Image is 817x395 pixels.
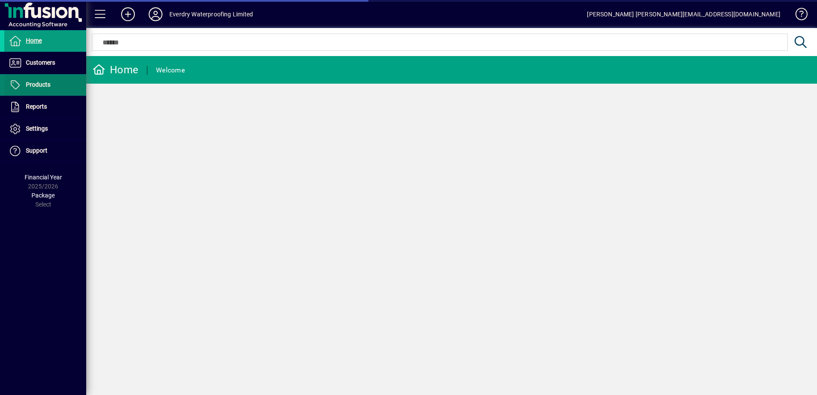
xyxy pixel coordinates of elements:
[156,63,185,77] div: Welcome
[587,7,780,21] div: [PERSON_NAME] [PERSON_NAME][EMAIL_ADDRESS][DOMAIN_NAME]
[4,52,86,74] a: Customers
[26,37,42,44] span: Home
[169,7,253,21] div: Everdry Waterproofing Limited
[789,2,806,30] a: Knowledge Base
[26,59,55,66] span: Customers
[26,147,47,154] span: Support
[26,125,48,132] span: Settings
[4,118,86,140] a: Settings
[4,74,86,96] a: Products
[26,81,50,88] span: Products
[114,6,142,22] button: Add
[4,140,86,162] a: Support
[31,192,55,199] span: Package
[142,6,169,22] button: Profile
[25,174,62,181] span: Financial Year
[4,96,86,118] a: Reports
[26,103,47,110] span: Reports
[93,63,138,77] div: Home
